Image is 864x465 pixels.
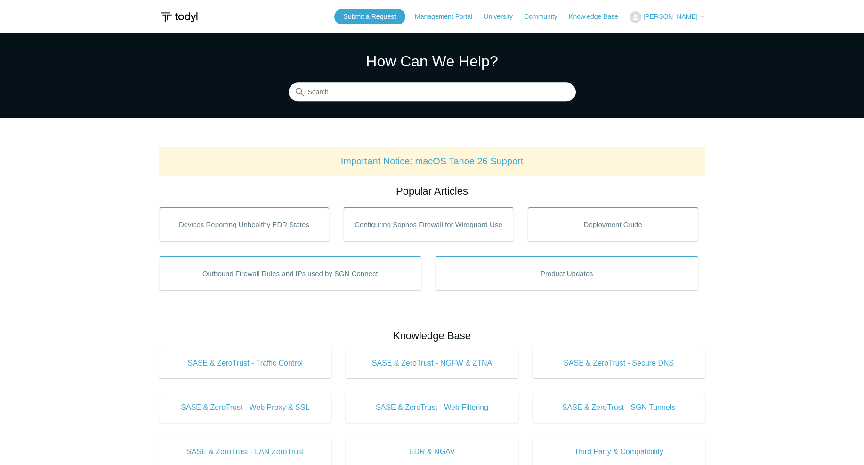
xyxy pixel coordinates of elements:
a: SASE & ZeroTrust - NGFW & ZTNA [346,348,518,378]
span: [PERSON_NAME] [643,13,697,20]
span: SASE & ZeroTrust - SGN Tunnels [547,402,691,413]
a: Devices Reporting Unhealthy EDR States [159,207,330,241]
span: SASE & ZeroTrust - Secure DNS [547,358,691,369]
a: Product Updates [436,256,698,290]
a: Important Notice: macOS Tahoe 26 Support [341,156,524,166]
span: SASE & ZeroTrust - NGFW & ZTNA [360,358,504,369]
span: Third Party & Compatibility [547,446,691,457]
a: Outbound Firewall Rules and IPs used by SGN Connect [159,256,422,290]
input: Search [289,83,576,102]
a: Management Portal [415,12,482,22]
a: University [484,12,522,22]
h2: Popular Articles [159,183,705,199]
button: [PERSON_NAME] [630,11,705,23]
a: SASE & ZeroTrust - Secure DNS [533,348,705,378]
a: Submit a Request [334,9,405,24]
h2: Knowledge Base [159,328,705,343]
span: SASE & ZeroTrust - LAN ZeroTrust [173,446,318,457]
a: Community [524,12,567,22]
span: SASE & ZeroTrust - Web Proxy & SSL [173,402,318,413]
a: Deployment Guide [528,207,698,241]
a: SASE & ZeroTrust - Web Filtering [346,392,518,423]
h1: How Can We Help? [289,50,576,73]
span: SASE & ZeroTrust - Web Filtering [360,402,504,413]
img: Todyl Support Center Help Center home page [159,8,199,26]
a: SASE & ZeroTrust - SGN Tunnels [533,392,705,423]
a: SASE & ZeroTrust - Web Proxy & SSL [159,392,332,423]
a: SASE & ZeroTrust - Traffic Control [159,348,332,378]
a: Configuring Sophos Firewall for Wireguard Use [343,207,514,241]
span: SASE & ZeroTrust - Traffic Control [173,358,318,369]
span: EDR & NGAV [360,446,504,457]
a: Knowledge Base [569,12,628,22]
